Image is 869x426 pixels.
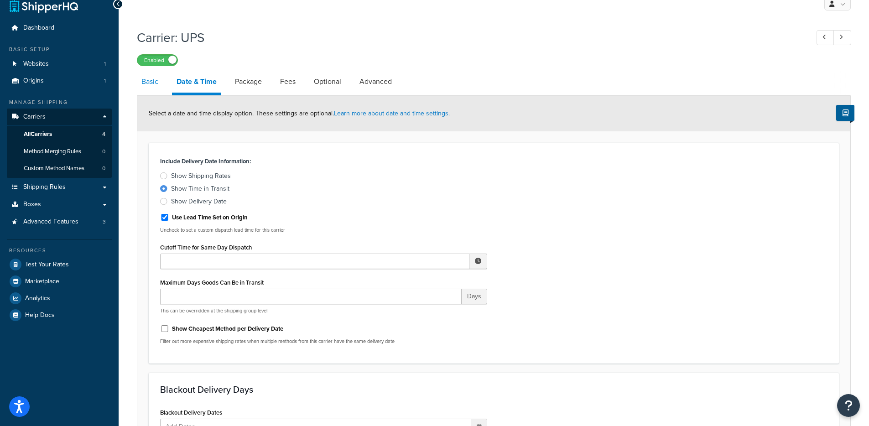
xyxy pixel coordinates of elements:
[160,409,222,416] label: Blackout Delivery Dates
[160,227,487,234] p: Uncheck to set a custom dispatch lead time for this carrier
[149,109,450,118] span: Select a date and time display option. These settings are optional.
[172,71,221,95] a: Date & Time
[7,143,112,160] a: Method Merging Rules0
[23,218,78,226] span: Advanced Features
[24,130,52,138] span: All Carriers
[7,160,112,177] a: Custom Method Names0
[103,218,106,226] span: 3
[160,244,252,251] label: Cutoff Time for Same Day Dispatch
[7,196,112,213] a: Boxes
[7,290,112,307] a: Analytics
[137,55,177,66] label: Enabled
[309,71,346,93] a: Optional
[23,113,46,121] span: Carriers
[7,73,112,89] a: Origins1
[25,261,69,269] span: Test Your Rates
[7,56,112,73] li: Websites
[817,30,834,45] a: Previous Record
[230,71,266,93] a: Package
[104,77,106,85] span: 1
[7,247,112,255] div: Resources
[7,109,112,125] a: Carriers
[23,201,41,208] span: Boxes
[172,325,283,333] label: Show Cheapest Method per Delivery Date
[24,148,81,156] span: Method Merging Rules
[7,307,112,323] a: Help Docs
[102,165,105,172] span: 0
[7,109,112,178] li: Carriers
[7,126,112,143] a: AllCarriers4
[25,278,59,286] span: Marketplace
[23,60,49,68] span: Websites
[24,165,84,172] span: Custom Method Names
[25,295,50,302] span: Analytics
[160,338,487,345] p: Filter out more expensive shipping rates when multiple methods from this carrier have the same de...
[7,273,112,290] a: Marketplace
[7,20,112,36] a: Dashboard
[837,394,860,417] button: Open Resource Center
[171,184,229,193] div: Show Time in Transit
[7,99,112,106] div: Manage Shipping
[160,279,264,286] label: Maximum Days Goods Can Be in Transit
[7,213,112,230] li: Advanced Features
[171,171,231,181] div: Show Shipping Rates
[7,160,112,177] li: Custom Method Names
[160,155,251,168] label: Include Delivery Date Information:
[25,312,55,319] span: Help Docs
[7,179,112,196] a: Shipping Rules
[23,77,44,85] span: Origins
[160,307,487,314] p: This can be overridden at the shipping group level
[462,289,487,304] span: Days
[334,109,450,118] a: Learn more about date and time settings.
[7,73,112,89] li: Origins
[355,71,396,93] a: Advanced
[137,71,163,93] a: Basic
[171,197,227,206] div: Show Delivery Date
[102,148,105,156] span: 0
[7,56,112,73] a: Websites1
[137,29,800,47] h1: Carrier: UPS
[23,24,54,32] span: Dashboard
[7,46,112,53] div: Basic Setup
[23,183,66,191] span: Shipping Rules
[7,256,112,273] a: Test Your Rates
[104,60,106,68] span: 1
[102,130,105,138] span: 4
[160,384,827,395] h3: Blackout Delivery Days
[7,213,112,230] a: Advanced Features3
[7,143,112,160] li: Method Merging Rules
[836,105,854,121] button: Show Help Docs
[172,213,248,222] label: Use Lead Time Set on Origin
[833,30,851,45] a: Next Record
[276,71,300,93] a: Fees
